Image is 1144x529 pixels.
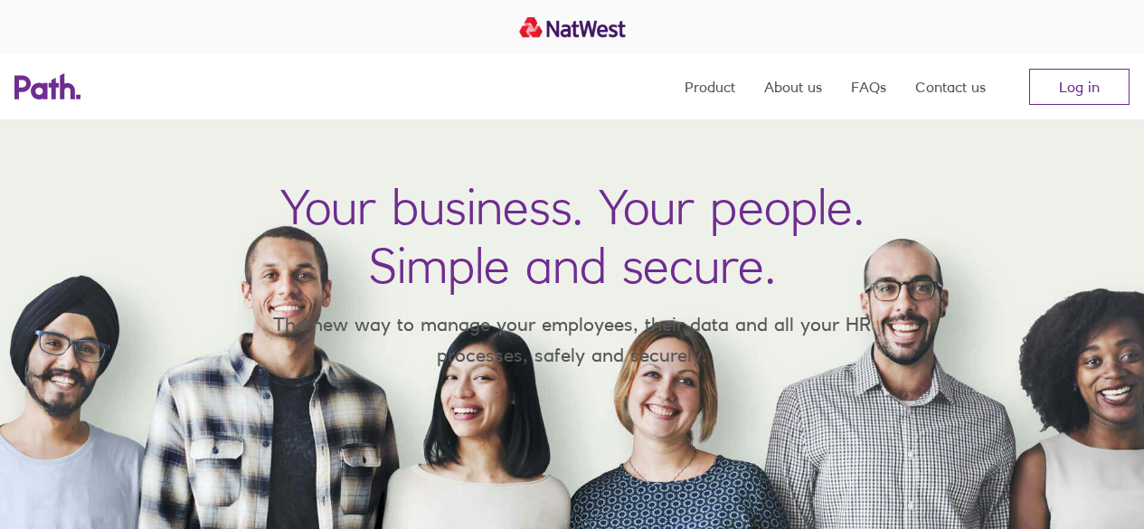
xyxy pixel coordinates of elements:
a: FAQs [851,54,886,119]
a: Product [685,54,735,119]
a: Log in [1029,69,1130,105]
p: The new way to manage your employees, their data and all your HR processes, safely and securely. [247,309,898,370]
a: About us [764,54,822,119]
a: Contact us [915,54,986,119]
h1: Your business. Your people. Simple and secure. [280,177,865,295]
